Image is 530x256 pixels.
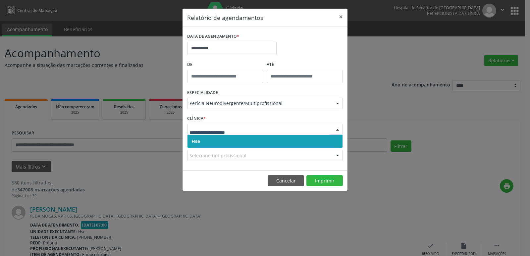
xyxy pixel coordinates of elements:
[191,138,200,144] span: Hse
[189,100,329,107] span: Perícia Neurodivergente/Multiprofissional
[187,60,263,70] label: De
[334,9,347,25] button: Close
[187,13,263,22] h5: Relatório de agendamentos
[187,114,206,124] label: CLÍNICA
[267,60,343,70] label: ATÉ
[306,175,343,186] button: Imprimir
[189,152,246,159] span: Selecione um profissional
[187,31,239,42] label: DATA DE AGENDAMENTO
[187,88,218,98] label: ESPECIALIDADE
[268,175,304,186] button: Cancelar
